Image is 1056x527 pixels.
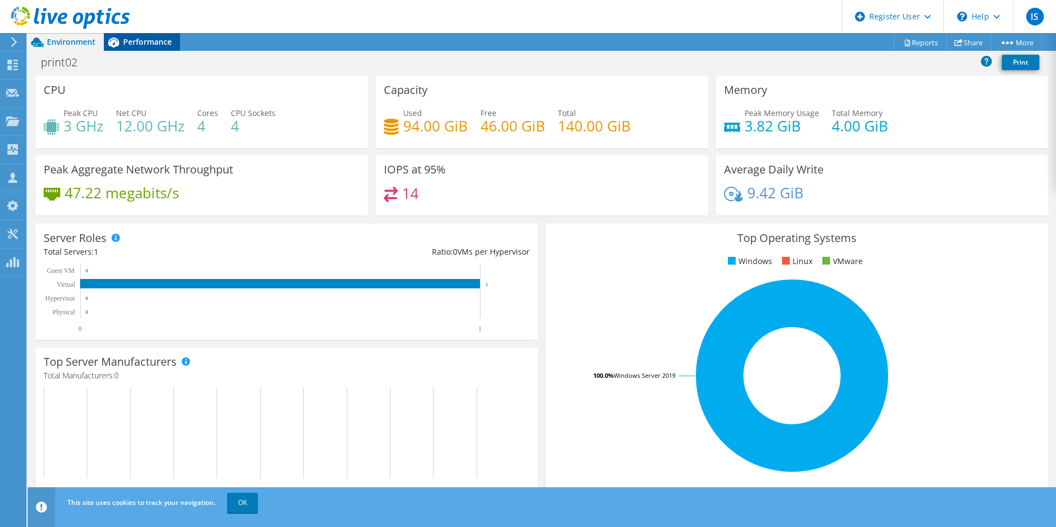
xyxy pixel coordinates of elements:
[485,282,488,287] text: 1
[44,370,530,382] h4: Total Manufacturers:
[403,108,422,118] span: Used
[779,255,812,267] li: Linux
[614,371,675,380] tspan: Windows Server 2019
[946,34,991,51] a: Share
[957,12,967,22] svg: \n
[747,187,804,199] h4: 9.42 GiB
[64,108,98,118] span: Peak CPU
[745,120,819,132] h4: 3.82 GiB
[724,84,767,96] h3: Memory
[47,36,96,47] span: Environment
[197,108,218,118] span: Cores
[116,108,146,118] span: Net CPU
[94,246,98,257] span: 1
[44,164,233,176] h3: Peak Aggregate Network Throughput
[36,56,94,68] h1: print02
[231,120,276,132] h4: 4
[47,267,75,275] text: Guest VM
[44,84,66,96] h3: CPU
[57,281,76,288] text: Virtual
[45,294,75,302] text: Hypervisor
[481,120,545,132] h4: 46.00 GiB
[593,371,614,380] tspan: 100.0%
[123,36,172,47] span: Performance
[227,493,258,513] a: OK
[44,356,177,368] h3: Top Server Manufacturers
[114,370,119,381] span: 0
[745,108,819,118] span: Peak Memory Usage
[86,268,88,273] text: 0
[64,120,103,132] h4: 3 GHz
[44,246,287,258] div: Total Servers:
[558,108,576,118] span: Total
[554,232,1040,244] h3: Top Operating Systems
[991,34,1042,51] a: More
[820,255,863,267] li: VMware
[384,164,446,176] h3: IOPS at 95%
[384,84,427,96] h3: Capacity
[724,164,823,176] h3: Average Daily Write
[86,309,88,315] text: 0
[725,255,772,267] li: Windows
[78,325,82,333] text: 0
[832,108,883,118] span: Total Memory
[894,34,947,51] a: Reports
[86,296,88,301] text: 0
[478,325,482,333] text: 1
[44,232,107,244] h3: Server Roles
[67,498,215,507] span: This site uses cookies to track your navigation.
[558,120,631,132] h4: 140.00 GiB
[231,108,276,118] span: CPU Sockets
[402,187,419,199] h4: 14
[403,120,468,132] h4: 94.00 GiB
[197,120,218,132] h4: 4
[832,120,888,132] h4: 4.00 GiB
[1002,55,1039,70] a: Print
[453,246,457,257] span: 0
[65,187,179,199] h4: 47.22 megabits/s
[1026,8,1044,25] span: IS
[116,120,184,132] h4: 12.00 GHz
[481,108,497,118] span: Free
[287,246,530,258] div: Ratio: VMs per Hypervisor
[52,308,75,316] text: Physical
